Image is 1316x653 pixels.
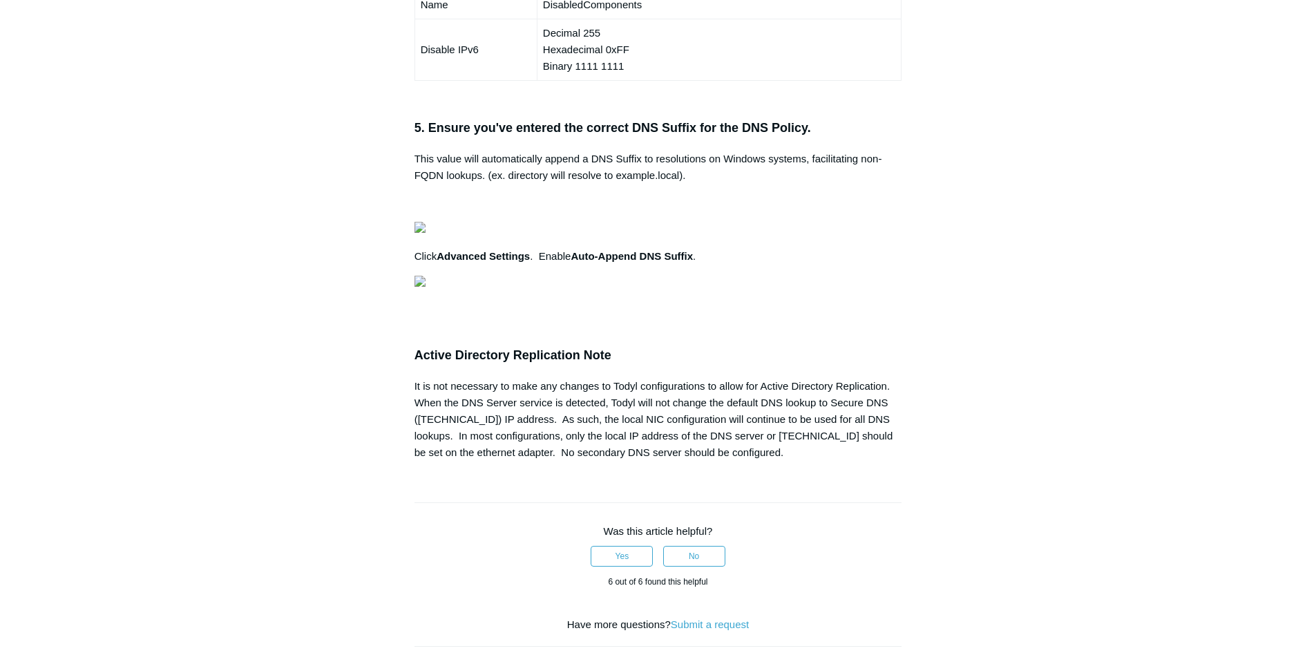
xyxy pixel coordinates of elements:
[414,151,902,184] p: This value will automatically append a DNS Suffix to resolutions on Windows systems, facilitating...
[414,222,426,233] img: 27414207119379
[591,546,653,567] button: This article was helpful
[414,276,426,287] img: 27414169404179
[414,118,902,138] h3: 5. Ensure you've entered the correct DNS Suffix for the DNS Policy.
[414,19,537,81] td: Disable IPv6
[571,250,693,262] strong: Auto-Append DNS Suffix
[671,618,749,630] a: Submit a request
[414,378,902,461] div: It is not necessary to make any changes to Todyl configurations to allow for Active Directory Rep...
[414,346,902,366] h3: Active Directory Replication Note
[663,546,725,567] button: This article was not helpful
[608,577,707,587] span: 6 out of 6 found this helpful
[414,248,902,265] p: Click . Enable .
[437,250,530,262] strong: Advanced Settings
[604,525,713,537] span: Was this article helpful?
[414,617,902,633] div: Have more questions?
[537,19,901,81] td: Decimal 255 Hexadecimal 0xFF Binary 1111 1111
